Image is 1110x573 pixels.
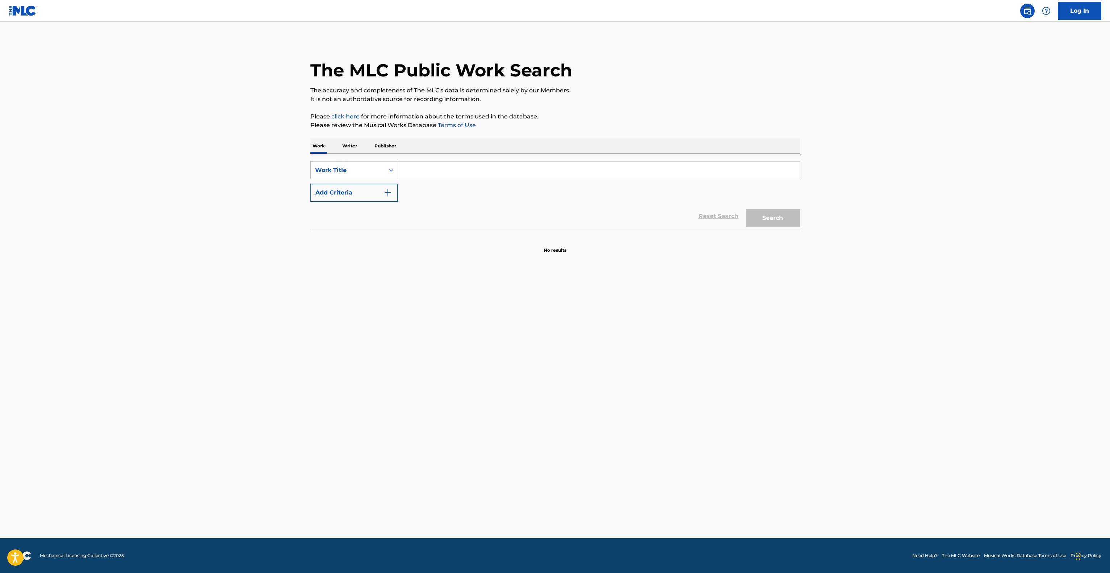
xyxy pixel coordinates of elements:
p: Please review the Musical Works Database [310,121,800,130]
button: Add Criteria [310,184,398,202]
div: Work Title [315,166,380,175]
img: help [1042,7,1051,15]
p: Work [310,138,327,154]
a: Terms of Use [436,122,476,129]
img: logo [9,551,31,560]
img: 9d2ae6d4665cec9f34b9.svg [384,188,392,197]
img: search [1023,7,1032,15]
span: Mechanical Licensing Collective © 2025 [40,552,124,559]
p: No results [544,238,566,254]
div: Help [1039,4,1054,18]
p: It is not an authoritative source for recording information. [310,95,800,104]
a: Musical Works Database Terms of Use [984,552,1066,559]
img: MLC Logo [9,5,37,16]
p: The accuracy and completeness of The MLC's data is determined solely by our Members. [310,86,800,95]
h1: The MLC Public Work Search [310,59,572,81]
a: The MLC Website [942,552,980,559]
iframe: Chat Widget [1074,538,1110,573]
div: Drag [1076,545,1080,567]
a: Public Search [1020,4,1035,18]
a: click here [331,113,360,120]
p: Writer [340,138,359,154]
a: Need Help? [912,552,938,559]
a: Privacy Policy [1071,552,1101,559]
p: Publisher [372,138,398,154]
p: Please for more information about the terms used in the database. [310,112,800,121]
form: Search Form [310,161,800,231]
a: Log In [1058,2,1101,20]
